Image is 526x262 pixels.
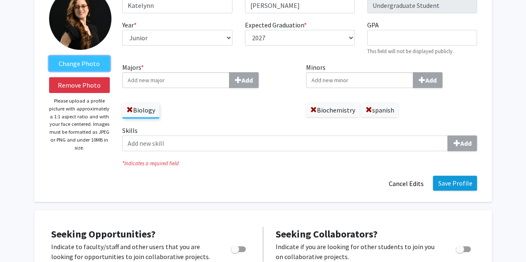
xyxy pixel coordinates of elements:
[122,20,137,30] label: Year
[452,242,475,254] div: Toggle
[276,228,378,240] span: Seeking Collaborators?
[361,103,398,117] label: spanish
[49,77,110,93] button: Remove Photo
[306,103,359,117] label: Biochemistry
[6,225,35,256] iframe: Chat
[276,242,440,262] p: Indicate if you are looking for other students to join you on collaborative projects.
[229,72,259,88] button: Majors*
[122,103,159,117] label: Biology
[122,159,477,167] i: Indicates a required field
[367,48,454,54] small: This field will not be displayed publicly.
[460,139,471,147] b: Add
[122,62,294,88] label: Majors
[51,228,156,240] span: Seeking Opportunities?
[242,76,253,84] b: Add
[413,72,442,88] button: Minors
[433,176,477,191] button: Save Profile
[51,242,215,262] p: Indicate to faculty/staff and other users that you are looking for opportunities to join collabor...
[447,135,477,151] button: Skills
[367,20,379,30] label: GPA
[49,56,110,71] label: ChangeProfile Picture
[425,76,437,84] b: Add
[306,72,413,88] input: MinorsAdd
[383,176,429,191] button: Cancel Edits
[122,135,448,151] input: SkillsAdd
[49,97,110,152] p: Please upload a profile picture with approximately a 1:1 aspect ratio and with your face centered...
[122,72,230,88] input: Majors*Add
[227,242,250,254] div: Toggle
[245,20,307,30] label: Expected Graduation
[306,62,477,88] label: Minors
[122,125,477,151] label: Skills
